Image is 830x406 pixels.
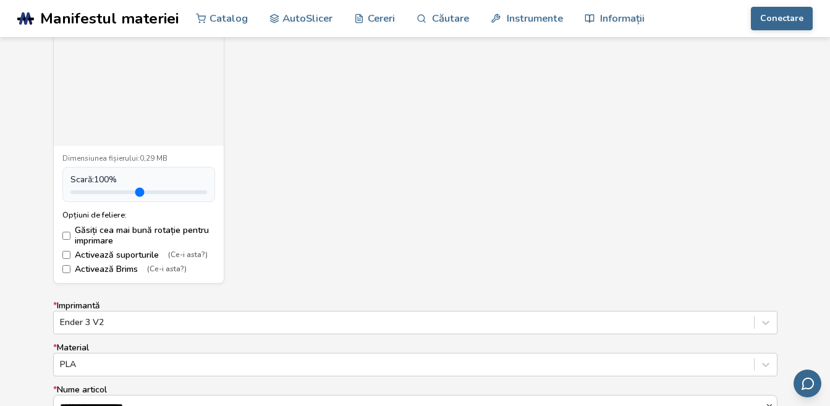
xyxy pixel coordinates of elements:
[140,153,167,163] font: 0,29 MB
[62,251,70,259] input: Activează suporturile(Ce-i asta?)
[282,11,332,25] font: AutoSlicer
[57,342,89,353] font: Material
[94,174,109,185] font: 100
[507,11,563,25] font: Instrumente
[147,264,187,274] font: (Ce-i asta?)
[62,265,70,273] input: Activează Brims(Ce-i asta?)
[57,384,107,395] font: Nume articol
[794,370,821,397] button: Trimiteți feedback prin e-mail
[760,12,803,24] font: Conectare
[109,174,117,185] font: %
[432,11,469,25] font: Căutare
[751,7,813,30] button: Conectare
[40,8,179,29] font: Manifestul materiei
[168,250,208,260] font: (Ce-i asta?)
[62,232,70,240] input: Găsiți cea mai bună rotație pentru imprimare
[62,209,127,220] font: Opțiuni de feliere:
[62,153,140,163] font: Dimensiunea fișierului:
[600,11,645,25] font: Informații
[75,263,138,275] font: Activează Brims
[368,11,395,25] font: Cereri
[70,174,94,185] font: Scară:
[75,249,159,261] font: Activează suporturile
[210,11,248,25] font: Catalog
[57,300,100,311] font: Imprimantă
[75,224,209,246] font: Găsiți cea mai bună rotație pentru imprimare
